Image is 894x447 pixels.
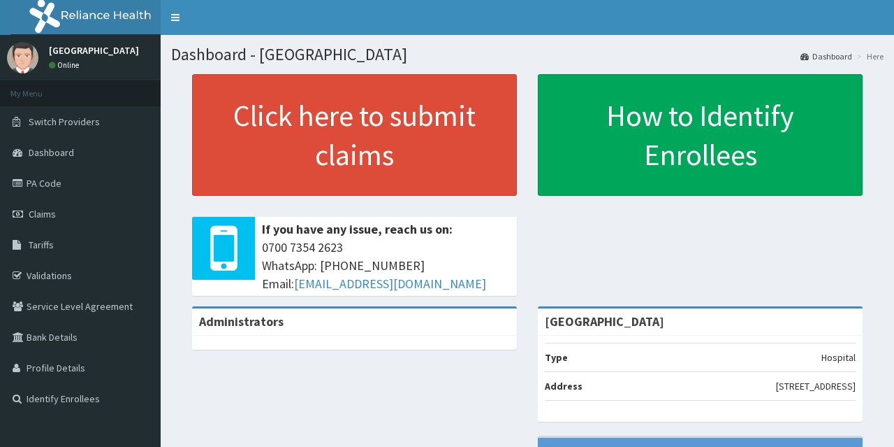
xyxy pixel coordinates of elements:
[545,313,664,329] strong: [GEOGRAPHIC_DATA]
[29,146,74,159] span: Dashboard
[49,45,139,55] p: [GEOGRAPHIC_DATA]
[262,239,510,292] span: 0700 7354 2623 WhatsApp: [PHONE_NUMBER] Email:
[29,115,100,128] span: Switch Providers
[821,350,856,364] p: Hospital
[294,276,486,292] a: [EMAIL_ADDRESS][DOMAIN_NAME]
[545,351,568,364] b: Type
[776,379,856,393] p: [STREET_ADDRESS]
[192,74,517,196] a: Click here to submit claims
[7,42,38,73] img: User Image
[853,50,884,62] li: Here
[800,50,852,62] a: Dashboard
[29,208,56,220] span: Claims
[545,380,582,392] b: Address
[199,313,284,329] b: Administrators
[49,60,82,70] a: Online
[538,74,863,196] a: How to Identify Enrollees
[171,45,884,64] h1: Dashboard - [GEOGRAPHIC_DATA]
[29,239,54,251] span: Tariffs
[262,221,453,237] b: If you have any issue, reach us on:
